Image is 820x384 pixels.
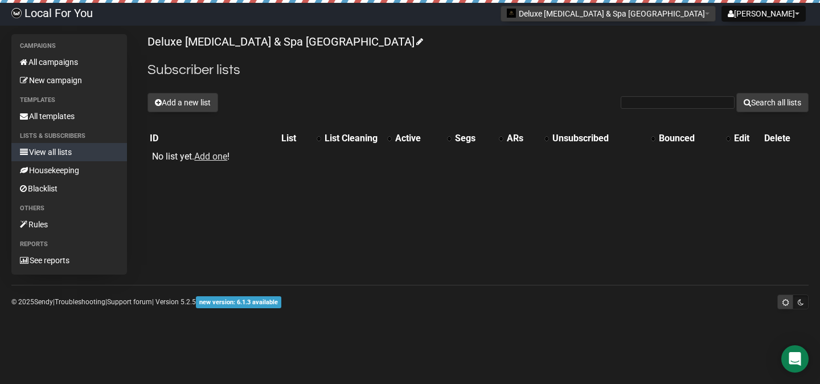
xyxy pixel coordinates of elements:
a: New campaign [11,71,127,89]
div: Delete [764,133,806,144]
th: Unsubscribed: No sort applied, activate to apply an ascending sort [550,130,657,146]
a: See reports [11,251,127,269]
div: ID [150,133,277,144]
p: © 2025 | | | Version 5.2.5 [11,296,281,308]
div: Bounced [659,133,720,144]
a: Housekeeping [11,161,127,179]
th: ID: No sort applied, sorting is disabled [147,130,279,146]
th: List Cleaning: No sort applied, activate to apply an ascending sort [322,130,393,146]
a: new version: 6.1.3 available [196,298,281,306]
div: Segs [455,133,493,144]
img: d61d2441668da63f2d83084b75c85b29 [11,8,22,18]
a: Rules [11,215,127,234]
button: Deluxe [MEDICAL_DATA] & Spa [GEOGRAPHIC_DATA] [501,6,716,22]
h2: Subscriber lists [147,60,809,80]
div: Open Intercom Messenger [781,345,809,373]
div: Active [395,133,441,144]
td: No list yet. ! [147,146,279,167]
button: Add a new list [147,93,218,112]
th: ARs: No sort applied, activate to apply an ascending sort [505,130,550,146]
a: Blacklist [11,179,127,198]
a: All templates [11,107,127,125]
div: List [281,133,311,144]
li: Lists & subscribers [11,129,127,143]
div: Edit [734,133,760,144]
a: All campaigns [11,53,127,71]
div: Unsubscribed [552,133,645,144]
a: View all lists [11,143,127,161]
button: Search all lists [736,93,809,112]
th: List: No sort applied, activate to apply an ascending sort [279,130,322,146]
a: Deluxe [MEDICAL_DATA] & Spa [GEOGRAPHIC_DATA] [147,35,421,48]
th: Edit: No sort applied, sorting is disabled [732,130,762,146]
a: Support forum [107,298,152,306]
a: Troubleshooting [55,298,105,306]
a: Sendy [34,298,53,306]
th: Active: No sort applied, activate to apply an ascending sort [393,130,453,146]
li: Others [11,202,127,215]
div: ARs [507,133,539,144]
th: Segs: No sort applied, activate to apply an ascending sort [453,130,505,146]
th: Delete: No sort applied, sorting is disabled [762,130,809,146]
button: [PERSON_NAME] [721,6,806,22]
li: Campaigns [11,39,127,53]
li: Reports [11,238,127,251]
span: new version: 6.1.3 available [196,296,281,308]
div: List Cleaning [325,133,382,144]
li: Templates [11,93,127,107]
th: Bounced: No sort applied, activate to apply an ascending sort [657,130,732,146]
a: Add one [194,151,227,162]
img: 976.jpg [507,9,516,18]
